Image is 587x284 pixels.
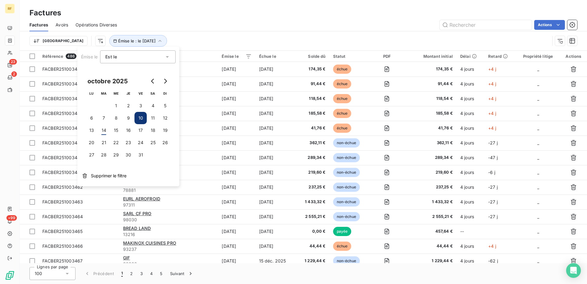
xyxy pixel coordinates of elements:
span: _ [537,66,539,72]
span: 2 555,21 € [300,214,326,220]
span: 237,25 € [408,184,453,190]
span: Factures [29,22,48,28]
span: _ [537,170,539,175]
span: FACBER251003456 [42,111,83,116]
span: 1 433,32 € [300,199,326,205]
span: 44,44 € [300,243,326,249]
td: 4 jours [457,195,484,209]
span: 13216 [123,231,215,238]
div: octobre 2025 [85,76,130,86]
button: 19 [159,124,171,136]
button: Go to previous month [147,75,159,87]
span: 219,60 € [408,169,453,176]
span: 1 [121,270,123,277]
span: +4 j [488,81,496,86]
button: 27 [85,149,98,161]
span: FACBER251003454 [42,81,83,86]
div: Délai [460,54,481,59]
span: 289,34 € [300,155,326,161]
img: Logo LeanPay [5,270,15,280]
div: Montant initial [408,54,453,59]
td: [DATE] [218,77,255,91]
td: [DATE] [218,165,255,180]
span: FACBER251003458 [42,140,83,145]
span: FACBER251003467 [42,258,83,263]
button: 8 [110,112,122,124]
td: 15 déc. 2025 [255,254,296,268]
td: [DATE] [218,136,255,150]
span: 1 433,32 € [408,199,453,205]
td: 4 jours [457,209,484,224]
span: -27 j [488,184,498,190]
td: 4 jours [457,121,484,136]
span: 185,58 € [408,110,453,116]
span: échue [333,94,352,103]
th: mardi [98,87,110,100]
td: [DATE] [255,239,296,254]
span: _ [537,229,539,234]
button: 2 [126,267,136,280]
span: -27 j [488,199,498,204]
td: 4 jours [457,165,484,180]
span: +4 j [488,243,496,249]
span: 97311 [123,202,215,208]
td: 4 jours [457,254,484,268]
div: Propriété litige [520,54,556,59]
span: FACBER251003463 [42,199,83,204]
span: 41,76 € [408,125,453,131]
span: SARL CF PRO [123,211,152,216]
td: [DATE] [255,106,296,121]
td: [DATE] [255,165,296,180]
td: [DATE] [255,209,296,224]
button: 30 [122,149,134,161]
td: [DATE] [218,121,255,136]
button: 12 [159,112,171,124]
input: Rechercher [440,20,532,30]
td: 4 jours [457,180,484,195]
td: [DATE] [218,209,255,224]
span: +4 j [488,111,496,116]
td: [DATE] [255,224,296,239]
span: non-échue [333,183,360,192]
span: 1 229,44 € [408,258,453,264]
button: 10 [134,112,147,124]
span: _ [537,199,539,204]
button: 5 [159,100,171,112]
span: _ [537,258,539,263]
span: +4 j [488,96,496,101]
span: 38066 [123,261,215,267]
span: 457,64 € [408,228,453,235]
span: _ [537,184,539,190]
span: _ [537,243,539,249]
span: -27 j [488,214,498,219]
div: Solde dû [300,54,326,59]
div: Open Intercom Messenger [566,263,581,278]
button: Précédent [80,267,118,280]
span: GIF [123,255,130,260]
span: +99 [6,215,17,221]
h3: Factures [29,7,61,18]
span: non-échue [333,138,360,148]
button: 3 [134,100,147,112]
span: _ [537,214,539,219]
td: [DATE] [218,180,255,195]
th: vendredi [134,87,147,100]
button: 1 [110,100,122,112]
td: [DATE] [255,62,296,77]
button: 9 [122,112,134,124]
span: échue [333,65,352,74]
span: 98030 [123,217,215,223]
span: _ [537,81,539,86]
div: RF [5,4,15,14]
span: EURL AEROFROID [123,196,160,201]
span: -6 j [488,170,495,175]
span: -62 j [488,258,498,263]
span: payée [333,227,352,236]
td: [DATE] [218,239,255,254]
button: 25 [147,136,159,149]
button: 20 [85,136,98,149]
button: Actions [534,20,565,30]
span: 2 555,21 € [408,214,453,220]
button: 18 [147,124,159,136]
button: 28 [98,149,110,161]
